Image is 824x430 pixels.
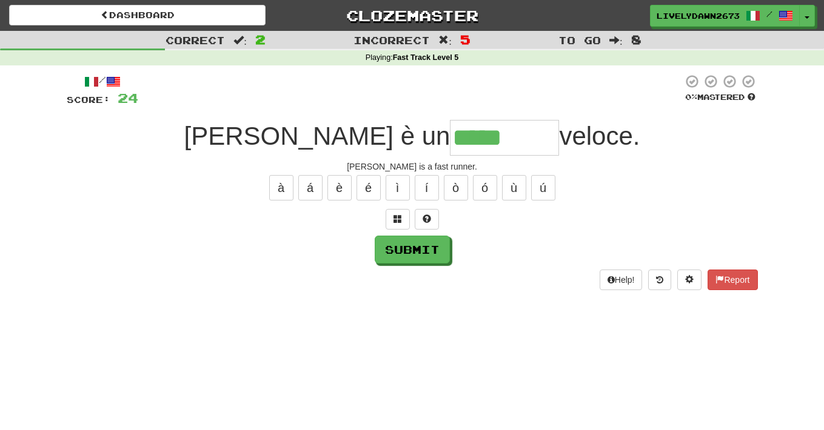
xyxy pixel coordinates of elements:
[708,270,757,290] button: Report
[460,32,471,47] span: 5
[444,175,468,200] button: ò
[9,5,266,25] a: Dashboard
[631,32,641,47] span: 8
[657,10,740,21] span: LivelyDawn2673
[375,236,450,263] button: Submit
[558,34,601,46] span: To go
[67,94,110,105] span: Score:
[531,175,555,200] button: ú
[166,34,225,46] span: Correct
[438,35,452,45] span: :
[559,122,640,150] span: veloce.
[298,175,323,200] button: á
[255,32,266,47] span: 2
[609,35,623,45] span: :
[473,175,497,200] button: ó
[502,175,526,200] button: ù
[118,90,138,105] span: 24
[353,34,430,46] span: Incorrect
[393,53,459,62] strong: Fast Track Level 5
[685,92,697,102] span: 0 %
[386,175,410,200] button: ì
[327,175,352,200] button: è
[284,5,540,26] a: Clozemaster
[600,270,643,290] button: Help!
[766,10,772,18] span: /
[233,35,247,45] span: :
[357,175,381,200] button: é
[650,5,800,27] a: LivelyDawn2673 /
[415,209,439,230] button: Single letter hint - you only get 1 per sentence and score half the points! alt+h
[184,122,451,150] span: [PERSON_NAME] è un
[67,74,138,89] div: /
[415,175,439,200] button: í
[386,209,410,230] button: Switch sentence to multiple choice alt+p
[648,270,671,290] button: Round history (alt+y)
[269,175,293,200] button: à
[67,160,758,173] div: [PERSON_NAME] is a fast runner.
[683,92,758,103] div: Mastered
